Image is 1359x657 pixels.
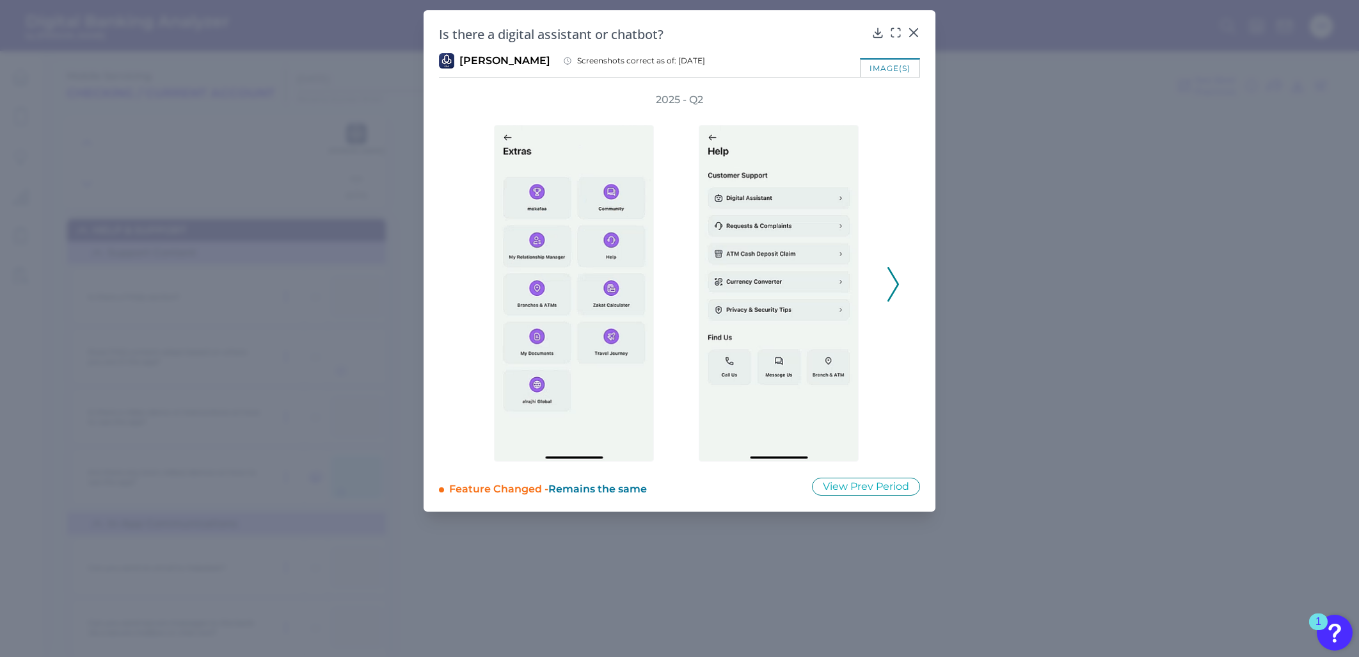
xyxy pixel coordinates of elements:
div: Feature Changed - [449,477,795,496]
span: Remains the same [548,483,647,495]
span: Screenshots correct as of: [DATE] [577,56,705,66]
div: image(s) [860,58,920,77]
h2: Is there a digital assistant or chatbot? [439,26,866,43]
img: 360-1-Q2-2025.png [699,125,859,462]
h3: 2025 - Q2 [656,93,703,107]
div: 1 [1315,622,1321,638]
span: [PERSON_NAME] [459,54,550,68]
button: View Prev Period [812,478,920,496]
img: Al Rajhi [439,53,454,69]
button: Open Resource Center, 1 new notification [1317,615,1353,651]
img: 360-Q2-2025.png [494,125,654,462]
